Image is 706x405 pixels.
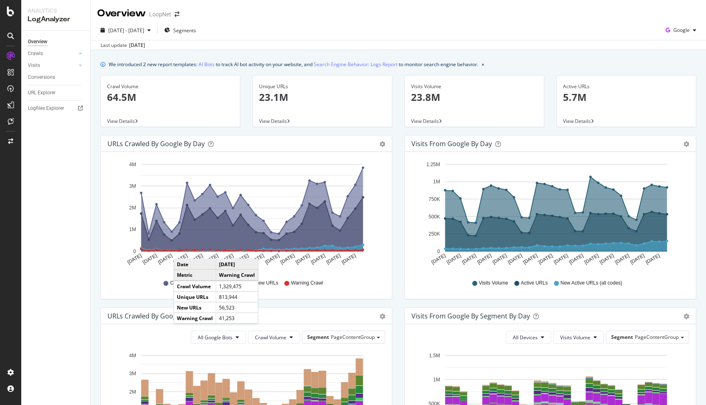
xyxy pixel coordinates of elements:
[198,334,232,341] span: All Google Bots
[560,334,590,341] span: Visits Volume
[678,377,698,397] iframe: Intercom live chat
[174,292,216,302] td: Unique URLs
[673,27,690,33] span: Google
[521,280,548,287] span: Active URLs
[107,83,234,90] div: Crawl Volume
[142,253,158,265] text: [DATE]
[314,60,398,69] a: Search Engine Behavior: Logs Report
[97,7,146,20] div: Overview
[507,253,523,265] text: [DATE]
[107,90,234,104] p: 64.5M
[427,162,440,167] text: 1.25M
[101,42,145,49] div: Last update
[307,334,329,340] span: Segment
[331,334,375,340] span: PageContentGroup
[216,269,258,280] td: Warning Crawl
[216,292,258,302] td: 813,944
[259,90,386,104] p: 23.1M
[437,249,440,254] text: 0
[174,280,216,292] td: Crawl Volume
[433,179,440,185] text: 1M
[538,253,554,265] text: [DATE]
[476,253,493,265] text: [DATE]
[461,253,477,265] text: [DATE]
[28,73,55,82] div: Conversions
[553,253,569,265] text: [DATE]
[174,313,216,323] td: Warning Crawl
[129,389,136,395] text: 2M
[411,118,439,125] span: View Details
[28,49,43,58] div: Crawls
[173,27,196,34] span: Segments
[129,227,136,233] text: 1M
[216,280,258,292] td: 1,329,475
[174,302,216,313] td: New URLs
[28,61,40,70] div: Visits
[611,334,633,340] span: Segment
[325,253,342,265] text: [DATE]
[380,141,385,147] div: gear
[513,334,538,341] span: All Devices
[174,11,179,17] div: arrow-right-arrow-left
[429,231,440,237] text: 250K
[259,118,287,125] span: View Details
[216,259,258,270] td: [DATE]
[684,141,689,147] div: gear
[492,253,508,265] text: [DATE]
[561,280,622,287] span: New Active URLs (all codes)
[107,140,205,148] div: URLs Crawled by Google by day
[174,269,216,280] td: Metric
[629,253,646,265] text: [DATE]
[129,162,136,167] text: 4M
[429,214,440,220] text: 500K
[28,104,64,113] div: Logfiles Explorer
[149,10,171,18] div: LoopNet
[433,377,440,383] text: 1M
[170,280,200,287] span: Crawl Volume
[429,196,440,202] text: 750K
[563,90,690,104] p: 5.7M
[248,331,300,344] button: Crawl Volume
[133,249,136,254] text: 0
[291,280,323,287] span: Warning Crawl
[28,61,76,70] a: Visits
[199,60,214,69] a: AI Bots
[129,205,136,211] text: 2M
[129,183,136,189] text: 3M
[109,60,478,69] div: We introduced 2 new report templates: to track AI bot activity on your website, and to monitor se...
[411,140,492,148] div: Visits from Google by day
[28,15,84,24] div: LogAnalyzer
[28,73,85,82] a: Conversions
[310,253,326,265] text: [DATE]
[129,371,136,376] text: 3M
[446,253,462,265] text: [DATE]
[107,312,243,320] div: URLs Crawled by Google By Segment By Day
[216,302,258,313] td: 56,523
[279,253,296,265] text: [DATE]
[174,259,216,270] td: Date
[161,24,199,37] button: Segments
[129,42,145,49] div: [DATE]
[411,158,689,272] svg: A chart.
[506,331,551,344] button: All Devices
[341,253,357,265] text: [DATE]
[101,60,696,69] div: info banner
[684,314,689,319] div: gear
[635,334,679,340] span: PageContentGroup
[563,118,591,125] span: View Details
[28,49,76,58] a: Crawls
[563,83,690,90] div: Active URLs
[108,27,144,34] span: [DATE] - [DATE]
[126,253,143,265] text: [DATE]
[568,253,584,265] text: [DATE]
[264,253,280,265] text: [DATE]
[129,353,136,358] text: 4M
[157,253,173,265] text: [DATE]
[107,158,385,272] svg: A chart.
[411,83,538,90] div: Visits Volume
[295,253,311,265] text: [DATE]
[583,253,600,265] text: [DATE]
[479,280,508,287] span: Visits Volume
